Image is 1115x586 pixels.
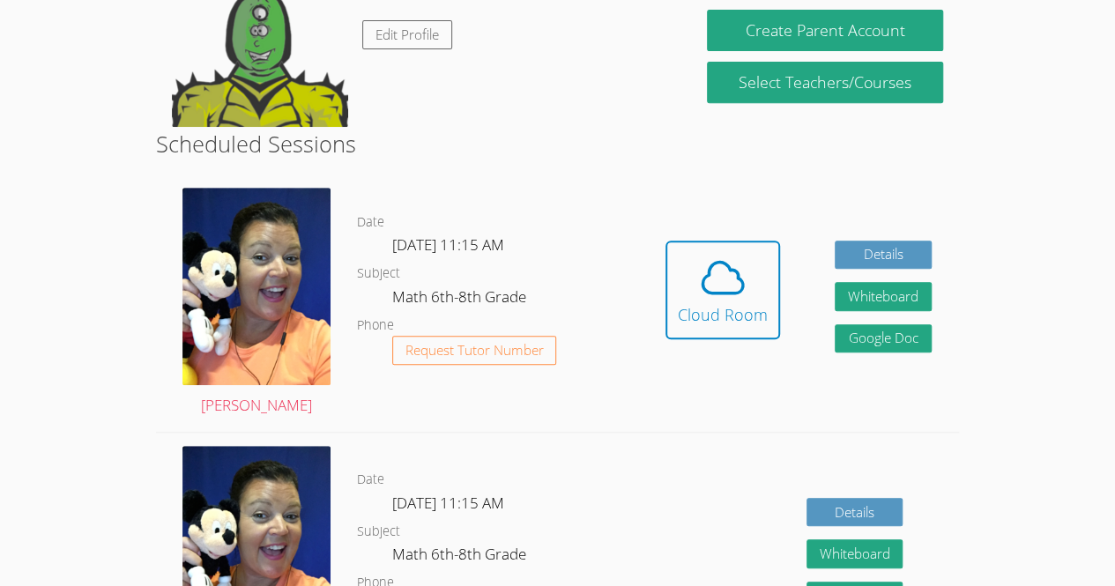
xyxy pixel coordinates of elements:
dt: Subject [357,263,400,285]
div: Cloud Room [678,302,768,327]
dd: Math 6th-8th Grade [392,542,530,572]
dt: Subject [357,521,400,543]
button: Request Tutor Number [392,336,557,365]
span: [DATE] 11:15 AM [392,234,504,255]
span: [DATE] 11:15 AM [392,493,504,513]
a: [PERSON_NAME] [182,188,331,418]
button: Cloud Room [665,241,780,339]
h2: Scheduled Sessions [156,127,959,160]
button: Whiteboard [807,539,903,568]
a: Details [807,498,903,527]
dt: Date [357,469,384,491]
a: Details [835,241,932,270]
dd: Math 6th-8th Grade [392,285,530,315]
dt: Date [357,211,384,234]
button: Whiteboard [835,282,932,311]
a: Select Teachers/Courses [707,62,942,103]
a: Google Doc [835,324,932,353]
span: Request Tutor Number [405,344,544,357]
dt: Phone [357,315,394,337]
button: Create Parent Account [707,10,942,51]
img: avatar.png [182,188,331,385]
a: Edit Profile [362,20,452,49]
